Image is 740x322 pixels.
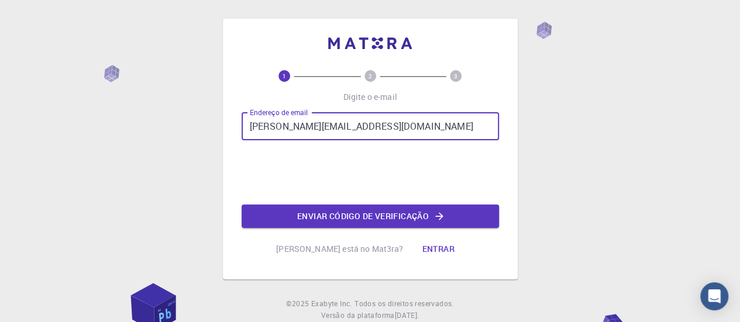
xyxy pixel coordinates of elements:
[354,299,454,308] font: Todos os direitos reservados.
[292,299,309,308] font: 2025
[250,108,308,117] font: Endereço de email
[283,72,286,80] text: 1
[311,298,352,310] a: Exabyte Inc.
[395,310,419,321] a: [DATE].
[311,299,352,308] font: Exabyte Inc.
[395,310,417,320] font: [DATE]
[276,243,403,254] font: [PERSON_NAME] está no Mat3ra?
[369,72,372,80] text: 2
[286,299,291,308] font: ©
[343,91,397,102] font: Digite o e-mail
[242,205,499,228] button: Enviar código de verificação
[700,282,728,310] div: Open Intercom Messenger
[417,310,419,320] font: .
[321,310,395,320] font: Versão da plataforma
[454,72,457,80] text: 3
[412,237,463,261] button: Entrar
[281,150,459,195] iframe: reCAPTCHA
[422,243,454,254] font: Entrar
[297,210,429,221] font: Enviar código de verificação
